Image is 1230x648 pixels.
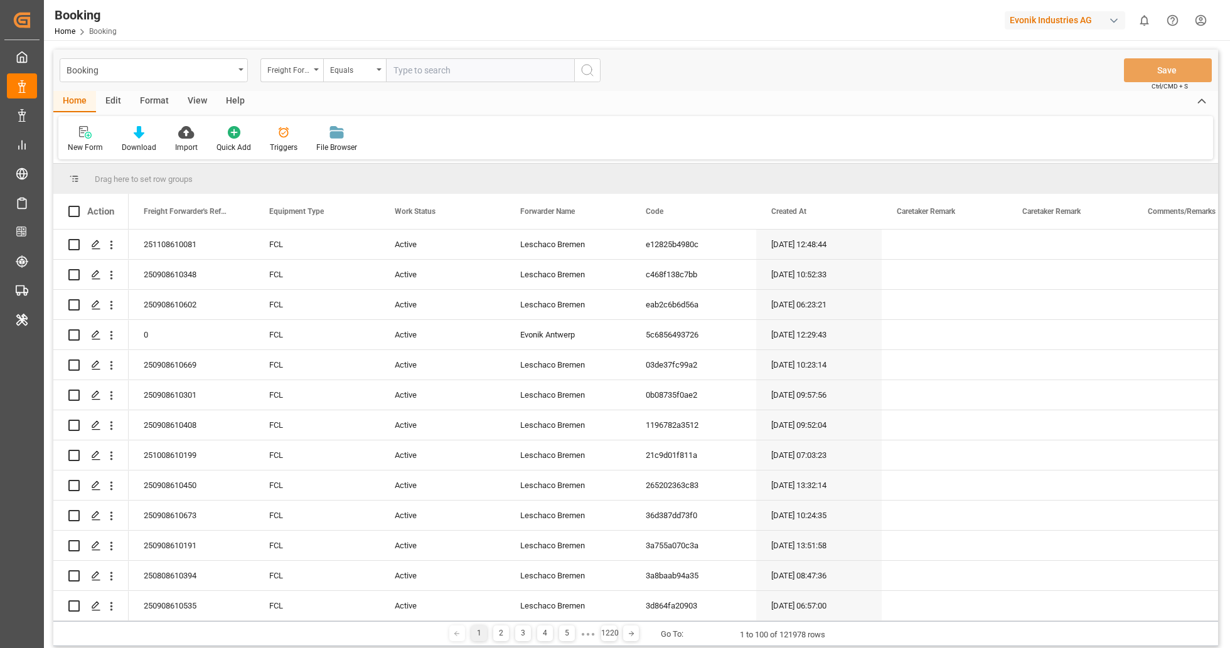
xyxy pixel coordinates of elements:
div: Format [131,91,178,112]
span: Comments/Remarks [1148,207,1216,216]
span: Equipment Type [269,207,324,216]
button: open menu [60,58,248,82]
div: 1220 [601,625,617,641]
input: Type to search [386,58,574,82]
span: Ctrl/CMD + S [1152,82,1188,91]
div: 5 [559,625,575,641]
div: 250908610450 [129,470,254,500]
div: Leschaco Bremen [505,230,631,259]
div: Active [380,260,505,289]
div: Booking [55,6,117,24]
div: Booking [67,61,234,77]
div: eab2c6b6d56a [631,290,756,319]
div: FCL [254,260,380,289]
div: 3a755a070c3a [631,531,756,560]
div: c468f138c7bb [631,260,756,289]
button: show 0 new notifications [1130,6,1158,35]
div: 1196782a3512 [631,410,756,440]
div: 3 [515,625,531,641]
div: Active [380,410,505,440]
div: Leschaco Bremen [505,440,631,470]
div: Leschaco Bremen [505,591,631,620]
div: Home [53,91,96,112]
div: FCL [254,561,380,590]
div: 3a8baab94a35 [631,561,756,590]
div: 250908610191 [129,531,254,560]
div: Freight Forwarder's Reference No. [267,61,310,76]
div: 250808610394 [129,561,254,590]
div: Help [217,91,254,112]
a: Home [55,27,75,36]
div: e12825b4980c [631,230,756,259]
div: FCL [254,380,380,410]
div: Active [380,470,505,500]
button: open menu [323,58,386,82]
div: Leschaco Bremen [505,380,631,410]
div: FCL [254,501,380,530]
div: Evonik Antwerp [505,320,631,349]
div: Press SPACE to select this row. [53,531,129,561]
div: Active [380,350,505,380]
button: open menu [260,58,323,82]
div: Active [380,380,505,410]
div: View [178,91,217,112]
div: Active [380,561,505,590]
button: Evonik Industries AG [1005,8,1130,32]
div: Press SPACE to select this row. [53,260,129,290]
div: 250908610535 [129,591,254,620]
div: [DATE] 12:48:44 [756,230,882,259]
div: [DATE] 10:52:33 [756,260,882,289]
div: [DATE] 10:23:14 [756,350,882,380]
div: Press SPACE to select this row. [53,320,129,350]
div: 251108610081 [129,230,254,259]
div: Go To: [661,628,683,640]
div: [DATE] 10:24:35 [756,501,882,530]
div: Press SPACE to select this row. [53,410,129,440]
div: Leschaco Bremen [505,260,631,289]
div: Press SPACE to select this row. [53,290,129,320]
div: Active [380,290,505,319]
span: Freight Forwarder's Reference No. [144,207,228,216]
div: Active [380,591,505,620]
div: 251008610199 [129,440,254,470]
span: Code [646,207,663,216]
div: [DATE] 13:51:58 [756,531,882,560]
div: Press SPACE to select this row. [53,561,129,591]
div: FCL [254,290,380,319]
div: 5c6856493726 [631,320,756,349]
div: Action [87,206,114,217]
div: Leschaco Bremen [505,410,631,440]
div: Leschaco Bremen [505,470,631,500]
div: 4 [537,625,553,641]
div: FCL [254,531,380,560]
div: 0 [129,320,254,349]
div: New Form [68,142,103,153]
div: 250908610348 [129,260,254,289]
div: Import [175,142,198,153]
div: 250908610669 [129,350,254,380]
div: Leschaco Bremen [505,501,631,530]
button: Save [1124,58,1212,82]
div: 03de37fc99a2 [631,350,756,380]
div: Active [380,230,505,259]
div: 21c9d01f811a [631,440,756,470]
div: [DATE] 06:23:21 [756,290,882,319]
button: search button [574,58,601,82]
div: [DATE] 12:29:43 [756,320,882,349]
div: FCL [254,440,380,470]
div: Active [380,320,505,349]
div: Leschaco Bremen [505,531,631,560]
div: ● ● ● [581,629,595,639]
span: Caretaker Remark [1022,207,1081,216]
div: [DATE] 06:57:00 [756,591,882,620]
div: Triggers [270,142,297,153]
div: 0b08735f0ae2 [631,380,756,410]
div: 250908610408 [129,410,254,440]
div: 2 [493,625,509,641]
div: FCL [254,470,380,500]
div: 1 [471,625,487,641]
div: 250908610673 [129,501,254,530]
span: Drag here to set row groups [95,174,193,184]
div: [DATE] 08:47:36 [756,561,882,590]
div: Quick Add [217,142,251,153]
